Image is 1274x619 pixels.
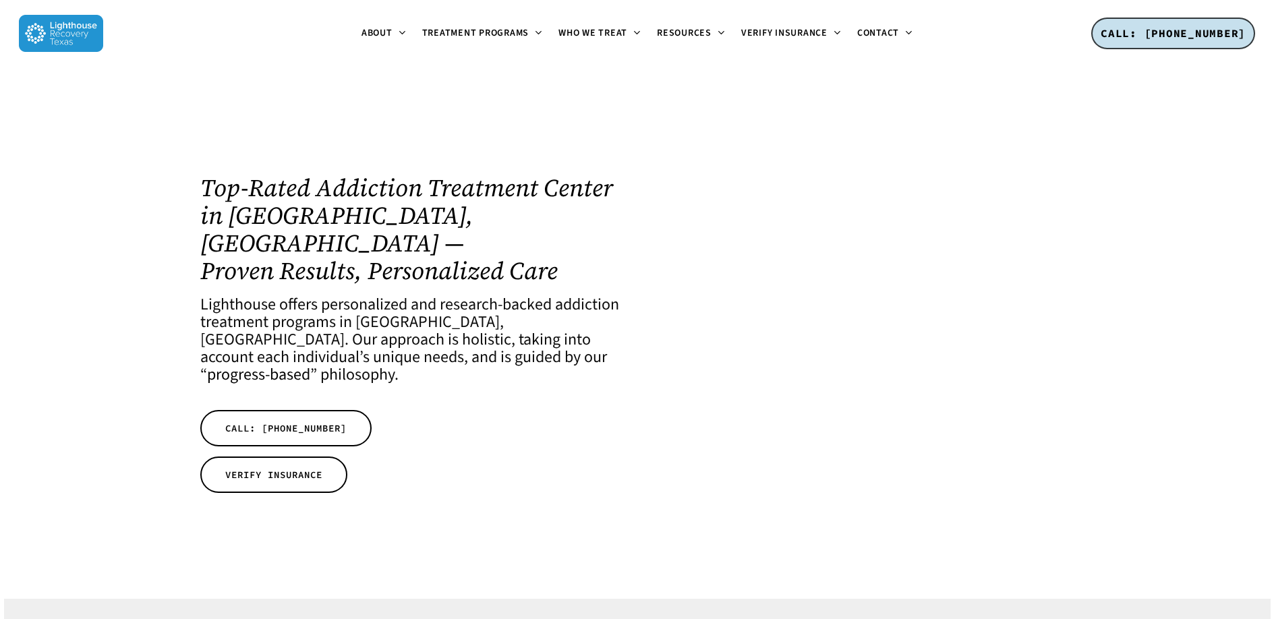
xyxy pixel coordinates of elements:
span: CALL: [PHONE_NUMBER] [1101,26,1246,40]
h4: Lighthouse offers personalized and research-backed addiction treatment programs in [GEOGRAPHIC_DA... [200,296,619,384]
span: CALL: [PHONE_NUMBER] [225,421,347,435]
a: VERIFY INSURANCE [200,456,347,493]
a: Contact [849,28,921,39]
a: Verify Insurance [733,28,849,39]
a: Treatment Programs [414,28,551,39]
span: Treatment Programs [422,26,529,40]
a: CALL: [PHONE_NUMBER] [1091,18,1255,50]
span: Who We Treat [558,26,627,40]
a: About [353,28,414,39]
a: Resources [649,28,733,39]
a: progress-based [207,363,310,386]
span: Verify Insurance [741,26,828,40]
span: Resources [657,26,712,40]
h1: Top-Rated Addiction Treatment Center in [GEOGRAPHIC_DATA], [GEOGRAPHIC_DATA] — Proven Results, Pe... [200,174,619,285]
span: VERIFY INSURANCE [225,468,322,481]
span: About [361,26,393,40]
span: Contact [857,26,899,40]
img: Lighthouse Recovery Texas [19,15,103,52]
a: CALL: [PHONE_NUMBER] [200,410,372,446]
a: Who We Treat [550,28,649,39]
